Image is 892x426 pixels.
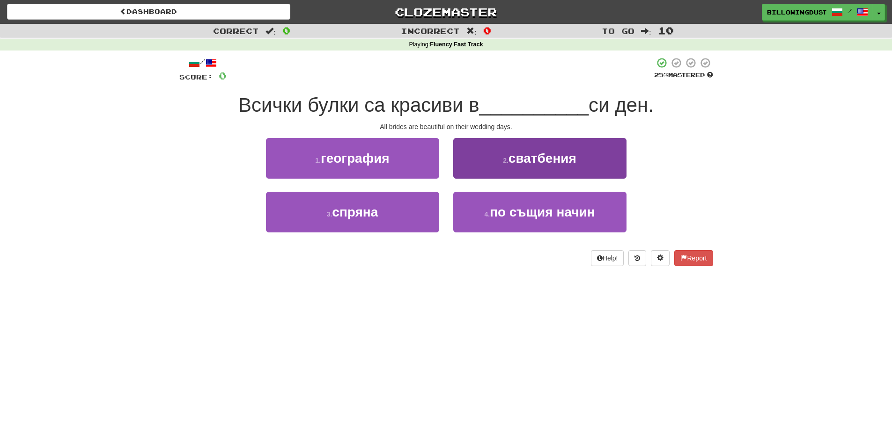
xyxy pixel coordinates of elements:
[509,151,576,166] span: сватбения
[179,122,713,131] div: All brides are beautiful on their wedding days.
[453,192,627,232] button: 4.по същия начин
[628,250,646,266] button: Round history (alt+y)
[401,26,460,36] span: Incorrect
[327,210,332,218] small: 3 .
[848,7,852,14] span: /
[641,27,651,35] span: :
[179,73,213,81] span: Score:
[315,157,321,164] small: 1 .
[591,250,624,266] button: Help!
[503,157,509,164] small: 2 .
[479,94,589,116] span: __________
[179,57,227,69] div: /
[265,27,276,35] span: :
[238,94,479,116] span: Всички булки са красиви в
[654,71,668,79] span: 25 %
[321,151,390,166] span: география
[589,94,654,116] span: си ден.
[266,138,439,179] button: 1.география
[767,8,827,16] span: billowingdust
[490,205,595,219] span: по същия начин
[483,25,491,36] span: 0
[762,4,873,21] a: billowingdust /
[304,4,588,20] a: Clozemaster
[484,210,490,218] small: 4 .
[466,27,477,35] span: :
[282,25,290,36] span: 0
[430,41,483,48] strong: Fluency Fast Track
[7,4,290,20] a: Dashboard
[658,25,674,36] span: 10
[266,192,439,232] button: 3.спряна
[219,70,227,81] span: 0
[674,250,713,266] button: Report
[213,26,259,36] span: Correct
[332,205,378,219] span: спряна
[602,26,634,36] span: To go
[453,138,627,179] button: 2.сватбения
[654,71,713,79] div: Mastered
